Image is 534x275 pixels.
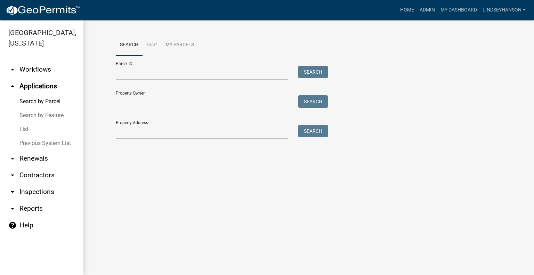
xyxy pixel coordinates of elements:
a: Admin [417,3,438,17]
button: Search [298,125,328,137]
i: arrow_drop_down [8,204,17,213]
i: arrow_drop_down [8,171,17,179]
button: Search [298,66,328,78]
button: Search [298,95,328,108]
a: Home [397,3,417,17]
i: arrow_drop_down [8,154,17,163]
i: help [8,221,17,229]
a: Search [116,34,143,56]
a: Lindseyhanson [480,3,528,17]
a: My Parcels [161,34,198,56]
i: arrow_drop_down [8,188,17,196]
i: arrow_drop_up [8,82,17,90]
a: My Dashboard [438,3,480,17]
i: arrow_drop_down [8,65,17,74]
